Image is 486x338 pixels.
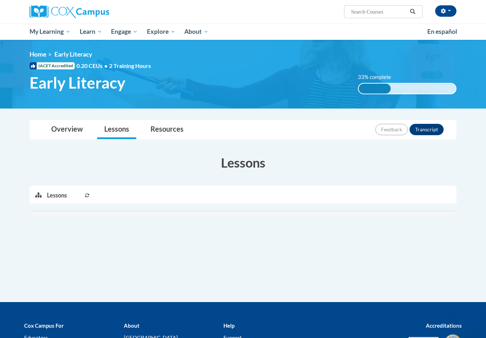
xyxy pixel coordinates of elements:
[30,62,75,69] span: IACET Accredited
[80,27,102,36] span: Learn
[104,62,107,69] span: •
[106,23,142,40] a: Engage
[30,154,456,171] h3: Lessons
[111,27,138,36] span: Engage
[350,7,407,16] input: Search Courses
[142,23,180,40] a: Explore
[184,27,208,36] span: About
[30,51,46,58] a: Home
[180,23,213,40] a: About
[24,322,64,329] b: Cox Campus For
[407,7,418,16] button: Search
[358,73,399,81] label: 33% complete
[410,124,444,135] button: Transcript
[427,28,457,35] span: En español
[458,310,480,332] iframe: Button to launch messaging window
[19,23,467,40] div: Main menu
[54,51,92,58] span: Early Literacy
[30,5,109,18] img: Cox Campus
[435,5,456,17] button: Account Settings
[359,84,391,94] div: 33% complete
[47,191,67,199] p: Lessons
[44,120,90,139] a: Overview
[109,62,151,69] span: 2 Training Hours
[423,24,462,39] a: En español
[375,124,408,135] button: Feedback
[97,120,136,139] a: Lessons
[147,27,175,36] span: Explore
[426,322,462,329] b: Accreditations
[30,27,70,36] span: My Learning
[75,23,107,40] a: Learn
[124,322,139,329] b: About
[143,120,191,139] a: Resources
[223,322,234,329] b: Help
[30,73,125,92] span: Early Literacy
[76,62,109,70] span: 0.20 CEUs
[30,5,165,18] a: Cox Campus
[25,23,75,40] a: My Learning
